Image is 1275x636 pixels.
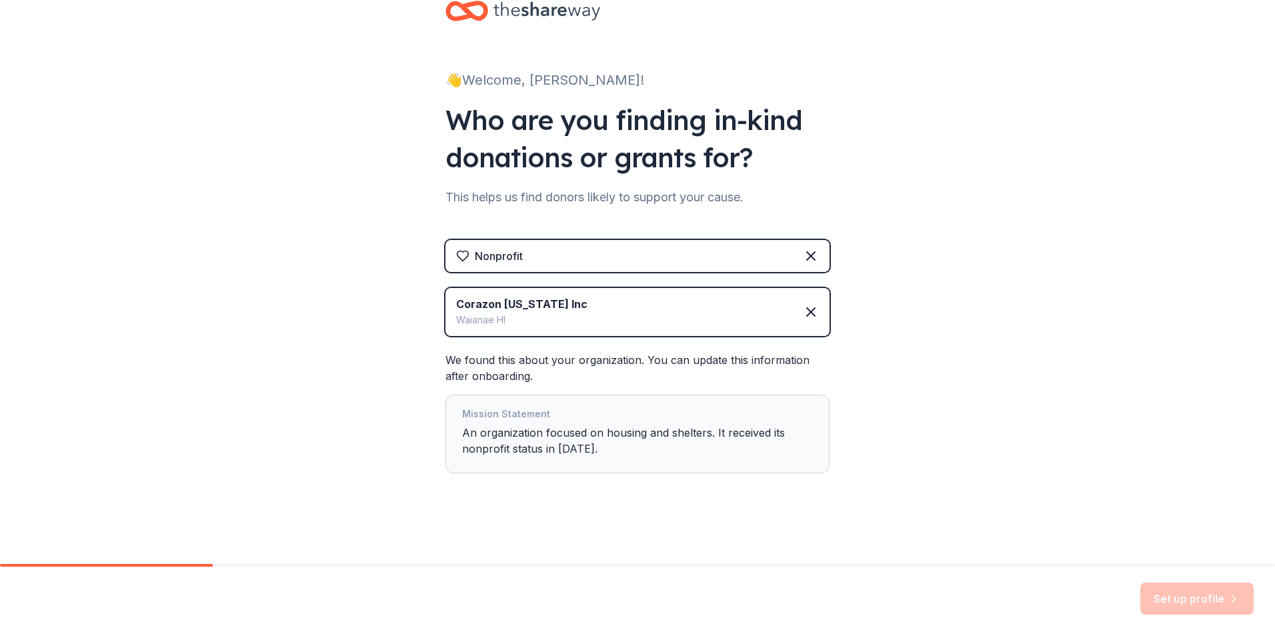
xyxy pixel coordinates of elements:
[445,187,830,208] div: This helps us find donors likely to support your cause.
[456,312,587,328] div: Waianae HI
[445,352,830,473] div: We found this about your organization. You can update this information after onboarding.
[445,69,830,91] div: 👋 Welcome, [PERSON_NAME]!
[445,101,830,176] div: Who are you finding in-kind donations or grants for?
[462,406,813,425] div: Mission Statement
[456,296,587,312] div: Corazon [US_STATE] Inc
[475,248,523,264] div: Nonprofit
[462,406,813,462] div: An organization focused on housing and shelters. It received its nonprofit status in [DATE].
